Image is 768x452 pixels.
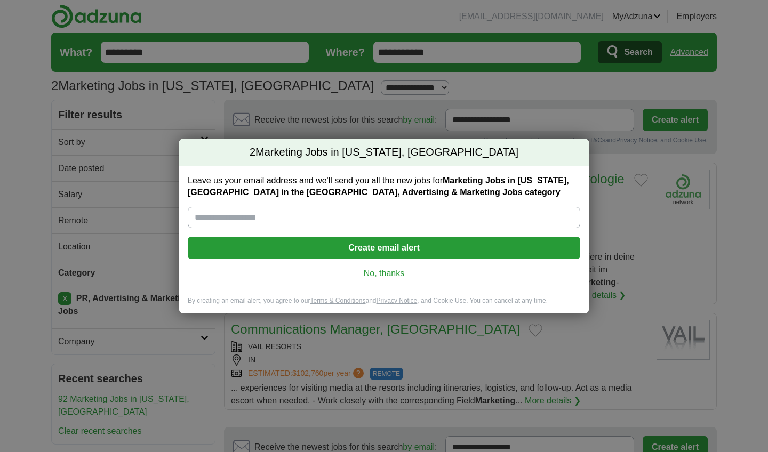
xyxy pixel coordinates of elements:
[250,145,255,160] span: 2
[196,268,572,279] a: No, thanks
[188,176,569,197] strong: Marketing Jobs in [US_STATE], [GEOGRAPHIC_DATA] in the [GEOGRAPHIC_DATA], Advertising & Marketing...
[310,297,365,304] a: Terms & Conditions
[188,237,580,259] button: Create email alert
[188,175,580,198] label: Leave us your email address and we'll send you all the new jobs for
[377,297,418,304] a: Privacy Notice
[179,296,589,314] div: By creating an email alert, you agree to our and , and Cookie Use. You can cancel at any time.
[179,139,589,166] h2: Marketing Jobs in [US_STATE], [GEOGRAPHIC_DATA]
